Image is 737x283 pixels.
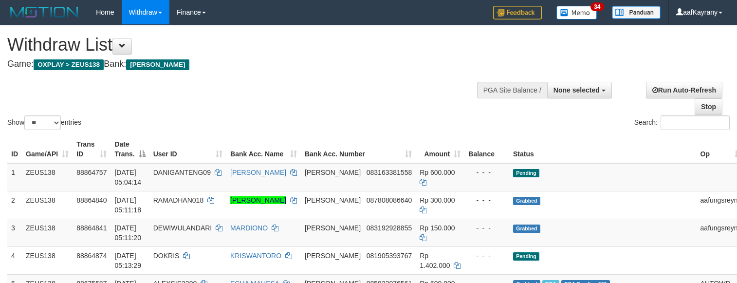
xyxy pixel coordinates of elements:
span: Rp 150.000 [420,224,455,232]
h4: Game: Bank: [7,59,481,69]
span: Grabbed [513,225,540,233]
span: DEWIWULANDARI [153,224,212,232]
div: - - - [468,251,505,261]
span: 88864840 [76,196,107,204]
div: - - - [468,223,505,233]
button: None selected [547,82,612,98]
span: [PERSON_NAME] [305,196,361,204]
td: ZEUS138 [22,219,73,246]
span: DANIGANTENG09 [153,169,211,176]
label: Show entries [7,115,81,130]
span: Pending [513,169,539,177]
img: MOTION_logo.png [7,5,81,19]
span: [DATE] 05:13:29 [114,252,141,269]
th: User ID: activate to sort column ascending [149,135,226,163]
span: [PERSON_NAME] [305,224,361,232]
img: Button%20Memo.svg [556,6,597,19]
th: Bank Acc. Number: activate to sort column ascending [301,135,416,163]
span: [DATE] 05:11:20 [114,224,141,242]
div: - - - [468,195,505,205]
a: [PERSON_NAME] [230,169,286,176]
span: 34 [590,2,604,11]
span: Rp 600.000 [420,169,455,176]
a: [PERSON_NAME] [230,196,286,204]
span: Copy 081905393767 to clipboard [367,252,412,260]
img: panduan.png [612,6,661,19]
h1: Withdraw List [7,35,481,55]
td: ZEUS138 [22,163,73,191]
span: RAMADHAN018 [153,196,203,204]
th: Bank Acc. Name: activate to sort column ascending [226,135,301,163]
input: Search: [661,115,730,130]
span: 88864841 [76,224,107,232]
span: [PERSON_NAME] [305,169,361,176]
td: 1 [7,163,22,191]
td: ZEUS138 [22,246,73,274]
a: Run Auto-Refresh [646,82,722,98]
span: Rp 300.000 [420,196,455,204]
span: 88864757 [76,169,107,176]
span: DOKRIS [153,252,180,260]
a: Stop [695,98,722,115]
img: Feedback.jpg [493,6,542,19]
span: OXPLAY > ZEUS138 [34,59,104,70]
span: Grabbed [513,197,540,205]
div: PGA Site Balance / [477,82,547,98]
td: 2 [7,191,22,219]
th: Status [509,135,697,163]
th: Trans ID: activate to sort column ascending [73,135,111,163]
th: Amount: activate to sort column ascending [416,135,464,163]
span: 88864874 [76,252,107,260]
th: ID [7,135,22,163]
label: Search: [634,115,730,130]
span: Copy 083163381558 to clipboard [367,169,412,176]
th: Balance [464,135,509,163]
span: [DATE] 05:11:18 [114,196,141,214]
span: [PERSON_NAME] [126,59,189,70]
td: ZEUS138 [22,191,73,219]
div: - - - [468,168,505,177]
td: 3 [7,219,22,246]
th: Game/API: activate to sort column ascending [22,135,73,163]
td: 4 [7,246,22,274]
span: [PERSON_NAME] [305,252,361,260]
span: Copy 087808086640 to clipboard [367,196,412,204]
th: Date Trans.: activate to sort column descending [111,135,149,163]
span: Copy 083192928855 to clipboard [367,224,412,232]
a: KRISWANTORO [230,252,281,260]
span: [DATE] 05:04:14 [114,169,141,186]
select: Showentries [24,115,61,130]
span: Rp 1.402.000 [420,252,450,269]
span: None selected [553,86,600,94]
a: MARDIONO [230,224,268,232]
span: Pending [513,252,539,261]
